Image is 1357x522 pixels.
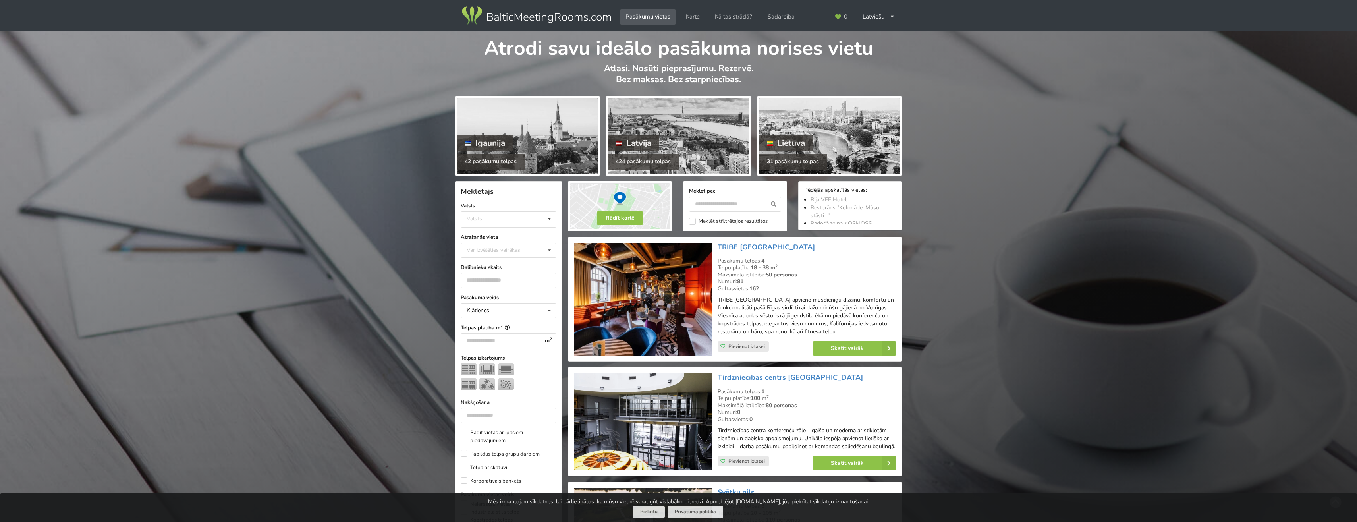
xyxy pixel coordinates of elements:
[620,9,676,25] a: Pasākumu vietas
[766,271,797,278] strong: 50 personas
[718,395,896,402] div: Telpu platība:
[813,341,896,356] a: Skatīt vairāk
[749,416,753,423] strong: 0
[461,378,477,390] img: Klase
[461,354,556,362] label: Telpas izkārtojums
[461,233,556,241] label: Atrašanās vieta
[455,31,902,61] h1: Atrodi savu ideālo pasākuma norises vietu
[633,506,665,518] button: Piekrītu
[574,243,712,356] img: Viesnīca | Rīga | TRIBE Riga City Centre
[500,323,503,329] sup: 2
[606,96,751,176] a: Latvija 424 pasākumu telpas
[608,135,659,151] div: Latvija
[461,477,521,485] label: Korporatīvais bankets
[737,408,740,416] strong: 0
[718,388,896,395] div: Pasākumu telpas:
[540,333,556,348] div: m
[857,9,900,25] div: Latviešu
[757,96,902,176] a: Lietuva 31 pasākumu telpas
[608,154,679,170] div: 424 pasākumu telpas
[718,278,896,285] div: Numuri:
[718,285,896,292] div: Gultasvietas:
[457,154,525,170] div: 42 pasākumu telpas
[689,187,781,195] label: Meklēt pēc
[461,263,556,271] label: Dalībnieku skaits
[718,487,755,497] a: Svētku pils
[461,491,556,499] label: Pasākuma vietas veids
[811,204,879,219] a: Restorāns "Kolonāde. Mūsu stāsti..."
[668,506,723,518] a: Privātuma politika
[467,308,489,313] div: Klātienes
[718,271,896,278] div: Maksimālā ietilpība:
[728,343,765,350] span: Pievienot izlasei
[498,378,514,390] img: Pieņemšana
[751,394,769,402] strong: 100 m
[461,450,540,458] label: Papildus telpa grupu darbiem
[550,336,552,342] sup: 2
[718,257,896,265] div: Pasākumu telpas:
[844,14,847,20] span: 0
[680,9,705,25] a: Karte
[718,296,896,336] p: TRIBE [GEOGRAPHIC_DATA] apvieno mūsdienīgu dizainu, komfortu un funkcionalitāti pašā Rīgas sirdī,...
[465,246,538,255] div: Var izvēlēties vairākas
[461,464,507,472] label: Telpa ar skatuvi
[457,135,513,151] div: Igaunija
[574,373,712,470] img: Konferenču zāle | Rīga | Tirdzniecības centrs Bolero Shopping
[759,135,813,151] div: Lietuva
[718,416,896,423] div: Gultasvietas:
[568,181,672,231] img: Rādīt kartē
[689,218,768,225] label: Meklēt atfiltrētajos rezultātos
[455,63,902,93] p: Atlasi. Nosūti pieprasījumu. Rezervē. Bez maksas. Bez starpniecības.
[737,278,743,285] strong: 81
[597,211,643,225] button: Rādīt kartē
[813,456,896,470] a: Skatīt vairāk
[762,9,800,25] a: Sadarbība
[455,96,600,176] a: Igaunija 42 pasākumu telpas
[759,154,827,170] div: 31 pasākumu telpas
[479,363,495,375] img: U-Veids
[718,373,863,382] a: Tirdzniecības centrs [GEOGRAPHIC_DATA]
[461,398,556,406] label: Nakšņošana
[749,285,759,292] strong: 162
[467,215,482,222] div: Valsts
[728,458,765,464] span: Pievienot izlasei
[718,402,896,409] div: Maksimālā ietilpība:
[811,220,872,227] a: Radošā telpa KOSMOSS
[461,363,477,375] img: Teātris
[775,263,778,269] sup: 2
[461,324,556,332] label: Telpas platība m
[461,429,556,445] label: Rādīt vietas ar īpašiem piedāvājumiem
[461,187,494,196] span: Meklētājs
[479,378,495,390] img: Bankets
[718,264,896,271] div: Telpu platība:
[709,9,758,25] a: Kā tas strādā?
[718,409,896,416] div: Numuri:
[460,5,612,27] img: Baltic Meeting Rooms
[718,427,896,450] p: Tirdzniecības centra konferenču zāle – gaiša un moderna ar stiklotām sienām un dabisko apgaismoju...
[811,196,847,203] a: Rija VEF Hotel
[461,202,556,210] label: Valsts
[718,242,815,252] a: TRIBE [GEOGRAPHIC_DATA]
[766,394,769,400] sup: 2
[461,294,556,302] label: Pasākuma veids
[766,402,797,409] strong: 80 personas
[761,257,764,265] strong: 4
[761,388,764,395] strong: 1
[498,363,514,375] img: Sapulce
[804,187,896,195] div: Pēdējās apskatītās vietas:
[751,264,778,271] strong: 18 - 38 m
